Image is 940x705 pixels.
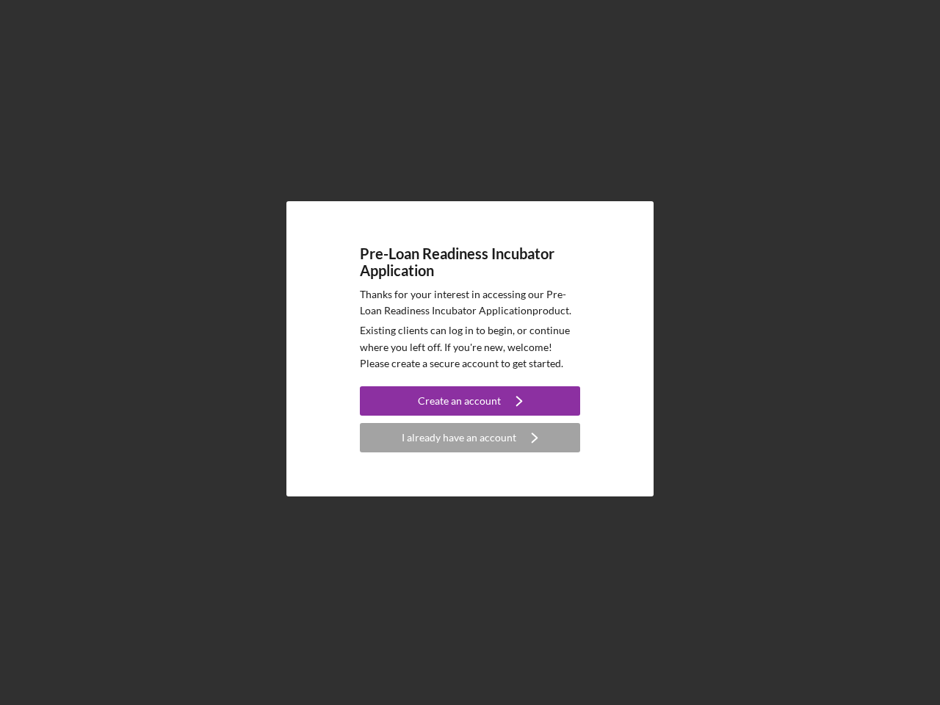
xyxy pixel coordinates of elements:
button: I already have an account [360,423,580,452]
button: Create an account [360,386,580,416]
h4: Pre-Loan Readiness Incubator Application [360,245,580,279]
p: Existing clients can log in to begin, or continue where you left off. If you're new, welcome! Ple... [360,322,580,372]
p: Thanks for your interest in accessing our Pre-Loan Readiness Incubator Application product. [360,286,580,319]
div: Create an account [418,386,501,416]
a: Create an account [360,386,580,419]
div: I already have an account [402,423,516,452]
